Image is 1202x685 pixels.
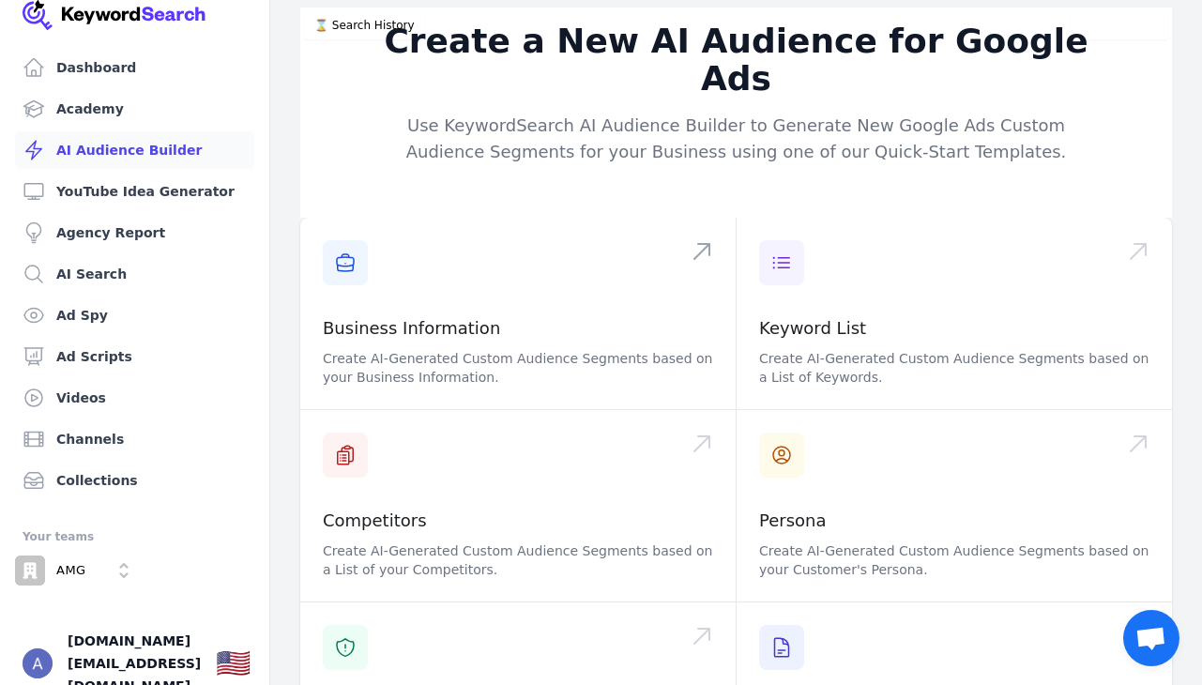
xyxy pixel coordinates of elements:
a: Competitors [323,510,427,530]
a: Ad Scripts [15,338,254,375]
a: Keyword List [759,318,866,338]
p: AMG [56,562,86,579]
button: 🇺🇸 [216,645,251,682]
div: Your teams [23,525,247,548]
button: Video Tutorial [1071,11,1168,39]
a: Channels [15,420,254,458]
a: Academy [15,90,254,128]
a: AI Audience Builder [15,131,254,169]
a: Videos [15,379,254,417]
a: Ad Spy [15,297,254,334]
img: Ahmaad Green [23,648,53,678]
a: YouTube Idea Generator [15,173,254,210]
a: AI Search [15,255,254,293]
div: 🇺🇸 [216,647,251,680]
a: Persona [759,510,827,530]
button: ⌛️ Search History [304,11,425,39]
button: Open organization switcher [15,556,139,586]
p: Use KeywordSearch AI Audience Builder to Generate New Google Ads Custom Audience Segments for you... [376,113,1097,165]
a: Collections [15,462,254,499]
div: Open chat [1123,610,1179,666]
img: AMG [15,556,45,586]
a: Agency Report [15,214,254,251]
a: Business Information [323,318,500,338]
h2: Create a New AI Audience for Google Ads [376,23,1097,98]
button: Open user button [23,648,53,678]
a: Dashboard [15,49,254,86]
